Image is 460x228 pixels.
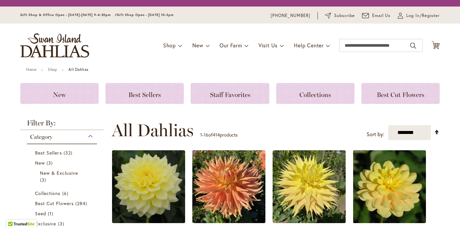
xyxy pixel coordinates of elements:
[210,91,250,99] span: Staff Favorites
[35,210,90,217] a: Seed
[26,67,36,72] a: Home
[35,210,46,217] span: Seed
[40,176,48,183] span: 3
[75,200,89,207] span: 284
[112,218,185,224] a: A-Peeling
[58,220,66,227] span: 3
[334,12,355,19] span: Subscribe
[325,12,355,19] a: Subscribe
[273,218,346,224] a: AC Jeri
[30,133,52,140] span: Category
[367,128,384,140] label: Sort by:
[53,91,66,99] span: New
[48,67,57,72] a: Shop
[398,12,440,19] a: Log In/Register
[276,83,355,104] a: Collections
[192,218,265,224] a: AC BEN
[204,132,208,138] span: 16
[35,200,90,207] a: Best Cut Flowers
[362,12,391,19] a: Email Us
[64,149,74,156] span: 32
[48,210,55,217] span: 1
[20,120,104,130] strong: Filter By:
[35,149,90,156] a: Best Sellers
[35,150,62,156] span: Best Sellers
[112,150,185,223] img: A-Peeling
[192,150,265,223] img: AC BEN
[20,83,99,104] a: New
[128,91,161,99] span: Best Sellers
[35,160,45,166] span: New
[353,150,426,223] img: AHOY MATEY
[40,170,86,183] a: New &amp; Exclusive
[200,130,238,140] p: - of products
[220,42,242,49] span: Our Farm
[361,83,440,104] a: Best Cut Flowers
[163,42,176,49] span: Shop
[105,83,184,104] a: Best Sellers
[299,91,331,99] span: Collections
[271,12,310,19] a: [PHONE_NUMBER]
[377,91,424,99] span: Best Cut Flowers
[20,13,117,17] span: Gift Shop & Office Open - [DATE]-[DATE] 9-4:30pm /
[192,42,203,49] span: New
[68,67,88,72] strong: All Dahlias
[259,42,278,49] span: Visit Us
[112,121,194,140] span: All Dahlias
[35,190,61,196] span: Collections
[191,83,269,104] a: Staff Favorites
[40,170,78,176] span: New & Exclusive
[200,132,202,138] span: 1
[273,150,346,223] img: AC Jeri
[353,218,426,224] a: AHOY MATEY
[35,220,90,227] a: Exclusive
[294,42,324,49] span: Help Center
[62,190,70,197] span: 6
[213,132,220,138] span: 414
[372,12,391,19] span: Email Us
[35,159,90,166] a: New
[47,159,54,166] span: 3
[406,12,440,19] span: Log In/Register
[35,200,74,206] span: Best Cut Flowers
[35,190,90,197] a: Collections
[5,205,23,223] iframe: Launch Accessibility Center
[35,220,56,227] span: Exclusive
[20,33,89,57] a: store logo
[117,13,174,17] span: Gift Shop Open - [DATE] 10-3pm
